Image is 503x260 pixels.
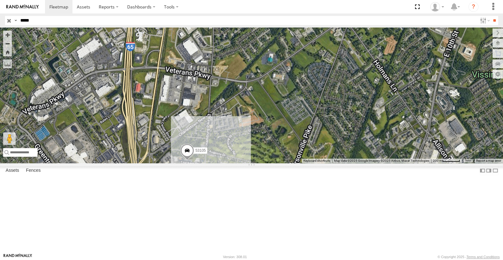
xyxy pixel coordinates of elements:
[3,48,12,56] button: Zoom Home
[223,255,247,259] div: Version: 308.01
[479,166,486,175] label: Dock Summary Table to the Left
[334,159,429,162] span: Map data ©2025 Google Imagery ©2025 Airbus, Maxar Technologies
[6,5,39,9] img: rand-logo.svg
[477,16,491,25] label: Search Filter Options
[23,166,44,175] label: Fences
[431,159,462,163] button: Map Scale: 200 m per 53 pixels
[468,2,478,12] i: ?
[465,159,471,162] a: Terms (opens in new tab)
[195,148,206,153] span: 53105
[3,31,12,39] button: Zoom in
[437,255,500,259] div: © Copyright 2025 -
[2,166,22,175] label: Assets
[3,59,12,68] label: Measure
[13,16,18,25] label: Search Query
[476,159,501,162] a: Report a map error
[433,159,442,162] span: 200 m
[428,2,446,12] div: Miky Transport
[303,159,330,163] button: Keyboard shortcuts
[466,255,500,259] a: Terms and Conditions
[492,166,498,175] label: Hide Summary Table
[3,254,32,260] a: Visit our Website
[492,70,503,79] label: Map Settings
[486,166,492,175] label: Dock Summary Table to the Right
[3,132,16,145] button: Drag Pegman onto the map to open Street View
[3,39,12,48] button: Zoom out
